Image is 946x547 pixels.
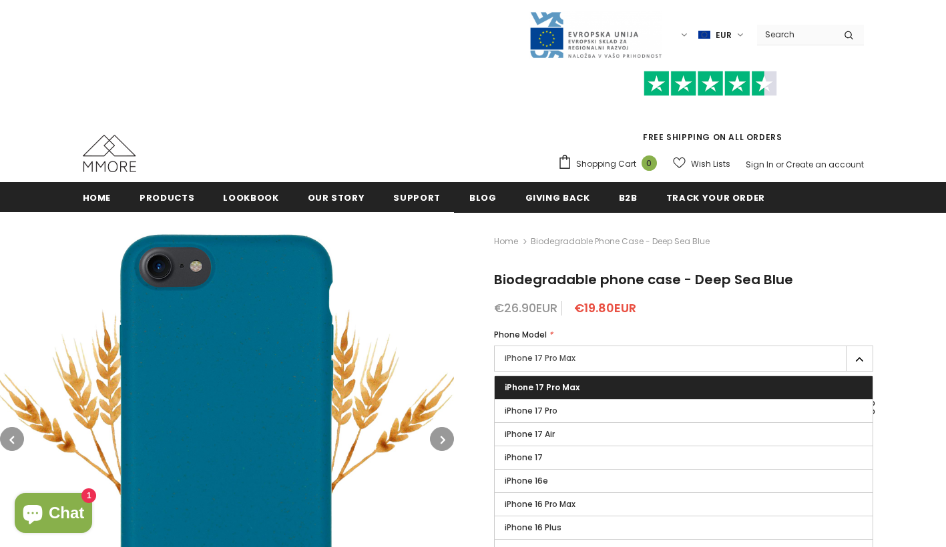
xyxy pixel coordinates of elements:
[574,300,636,316] span: €19.80EUR
[666,182,765,212] a: Track your order
[494,300,557,316] span: €26.90EUR
[529,29,662,40] a: Javni Razpis
[557,96,864,131] iframe: Customer reviews powered by Trustpilot
[11,493,96,536] inbox-online-store-chat: Shopify online store chat
[505,475,548,486] span: iPhone 16e
[505,498,575,510] span: iPhone 16 Pro Max
[505,522,561,533] span: iPhone 16 Plus
[469,182,497,212] a: Blog
[691,157,730,171] span: Wish Lists
[644,71,777,97] img: Trust Pilot Stars
[786,159,864,170] a: Create an account
[673,152,730,175] a: Wish Lists
[505,405,557,416] span: iPhone 17 Pro
[557,154,664,174] a: Shopping Cart 0
[393,182,441,212] a: support
[666,191,765,204] span: Track your order
[308,191,365,204] span: Our Story
[505,428,555,440] span: iPhone 17 Air
[223,182,278,212] a: Lookbook
[531,233,710,249] span: Biodegradable phone case - Deep Sea Blue
[223,191,278,204] span: Lookbook
[746,159,774,170] a: Sign In
[529,11,662,59] img: Javni Razpis
[525,182,590,212] a: Giving back
[619,182,638,212] a: B2B
[776,159,784,170] span: or
[308,182,365,212] a: Our Story
[494,270,793,289] span: Biodegradable phone case - Deep Sea Blue
[505,452,543,463] span: iPhone 17
[494,233,518,249] a: Home
[140,182,194,212] a: Products
[505,382,579,393] span: iPhone 17 Pro Max
[494,346,873,372] label: iPhone 17 Pro Max
[83,191,111,204] span: Home
[469,191,497,204] span: Blog
[716,29,732,42] span: EUR
[140,191,194,204] span: Products
[83,135,136,172] img: MMORE Cases
[557,77,864,143] span: FREE SHIPPING ON ALL ORDERS
[642,155,657,171] span: 0
[393,191,441,204] span: support
[757,25,834,44] input: Search Site
[494,329,547,340] span: Phone Model
[619,191,638,204] span: B2B
[525,191,590,204] span: Giving back
[83,182,111,212] a: Home
[576,157,636,171] span: Shopping Cart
